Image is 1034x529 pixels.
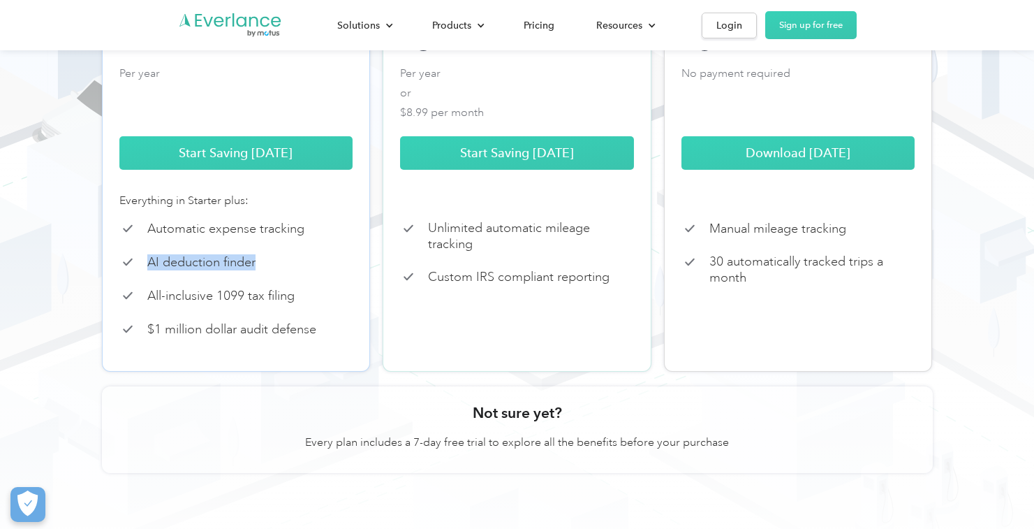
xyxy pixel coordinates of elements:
div: Products [432,17,471,34]
div: Everything in Starter plus: [119,192,353,209]
p: Automatic expense tracking [147,221,304,237]
p: Per year or $8.99 per month [400,64,634,119]
a: Go to homepage [178,12,283,38]
div: Resources [596,17,642,34]
p: Every plan includes a 7-day free trial to explore all the benefits before your purchase [305,434,729,451]
p: Manual mileage tracking [709,221,846,237]
div: Login [716,17,742,34]
a: Start Saving [DATE] [119,136,353,170]
button: Cookies Settings [10,487,45,522]
p: No payment required [681,64,915,119]
p: AI deduction finder [147,254,256,270]
p: Unlimited automatic mileage tracking [428,220,634,252]
div: Solutions [323,13,404,38]
p: $1 million dollar audit defense [147,321,316,338]
div: Pricing [524,17,554,34]
div: 69.99 [412,22,512,52]
div: Products [418,13,496,38]
a: Sign up for free [765,11,857,39]
p: All-inclusive 1099 tax filing [147,288,295,304]
input: Submit [240,126,332,156]
input: Submit [240,184,332,213]
div: Solutions [337,17,380,34]
div: 0 [693,22,716,52]
a: Login [702,13,757,38]
p: 30 automatically tracked trips a month [709,254,915,285]
div: 99.99 [131,22,231,52]
p: Per year [119,64,353,119]
p: Custom IRS compliant reporting [428,269,610,285]
a: Download [DATE] [681,136,915,170]
h3: Not sure yet? [473,403,562,423]
a: Start Saving [DATE] [400,136,634,170]
div: Resources [582,13,667,38]
a: Pricing [510,13,568,38]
